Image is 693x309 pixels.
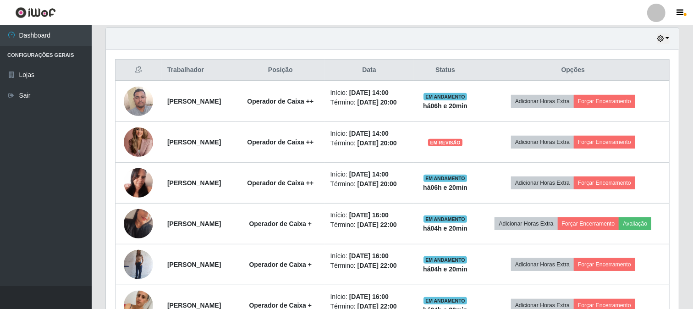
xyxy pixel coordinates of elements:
span: EM ANDAMENTO [423,93,467,100]
strong: Operador de Caixa + [249,302,312,309]
strong: [PERSON_NAME] [167,138,221,146]
button: Adicionar Horas Extra [511,136,574,149]
li: Término: [330,261,408,270]
time: [DATE] 14:00 [349,130,389,137]
time: [DATE] 22:00 [357,221,397,228]
button: Forçar Encerramento [574,258,635,271]
li: Início: [330,292,408,302]
li: Início: [330,251,408,261]
time: [DATE] 16:00 [349,293,389,300]
strong: há 06 h e 20 min [423,184,467,191]
th: Opções [477,60,670,81]
li: Início: [330,210,408,220]
span: EM ANDAMENTO [423,297,467,304]
button: Adicionar Horas Extra [511,95,574,108]
img: 1749335518996.jpeg [124,245,153,284]
span: EM REVISÃO [428,139,462,146]
strong: Operador de Caixa ++ [247,138,313,146]
th: Posição [236,60,324,81]
strong: [PERSON_NAME] [167,261,221,268]
img: 1749323828428.jpeg [124,163,153,202]
time: [DATE] 20:00 [357,139,397,147]
button: Adicionar Horas Extra [495,217,557,230]
span: EM ANDAMENTO [423,215,467,223]
strong: [PERSON_NAME] [167,98,221,105]
strong: há 06 h e 20 min [423,102,467,110]
time: [DATE] 20:00 [357,99,397,106]
strong: Operador de Caixa ++ [247,179,313,187]
time: [DATE] 14:00 [349,89,389,96]
li: Término: [330,220,408,230]
button: Avaliação [619,217,651,230]
button: Forçar Encerramento [574,136,635,149]
th: Trabalhador [162,60,236,81]
time: [DATE] 22:00 [357,262,397,269]
button: Forçar Encerramento [558,217,619,230]
li: Início: [330,88,408,98]
strong: Operador de Caixa + [249,220,312,227]
li: Término: [330,138,408,148]
span: EM ANDAMENTO [423,175,467,182]
strong: [PERSON_NAME] [167,179,221,187]
strong: há 04 h e 20 min [423,265,467,273]
button: Forçar Encerramento [574,95,635,108]
strong: há 04 h e 20 min [423,225,467,232]
th: Data [325,60,414,81]
th: Status [413,60,477,81]
time: [DATE] 16:00 [349,211,389,219]
span: EM ANDAMENTO [423,256,467,264]
img: 1744730412045.jpeg [124,121,153,162]
img: 1724780126479.jpeg [124,198,153,250]
time: [DATE] 16:00 [349,252,389,259]
strong: [PERSON_NAME] [167,220,221,227]
img: 1728418986767.jpeg [124,82,153,121]
li: Término: [330,179,408,189]
time: [DATE] 14:00 [349,171,389,178]
strong: Operador de Caixa + [249,261,312,268]
img: CoreUI Logo [15,7,56,18]
button: Forçar Encerramento [574,177,635,189]
li: Início: [330,170,408,179]
time: [DATE] 20:00 [357,180,397,188]
li: Término: [330,98,408,107]
button: Adicionar Horas Extra [511,177,574,189]
li: Início: [330,129,408,138]
strong: Operador de Caixa ++ [247,98,313,105]
button: Adicionar Horas Extra [511,258,574,271]
strong: [PERSON_NAME] [167,302,221,309]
